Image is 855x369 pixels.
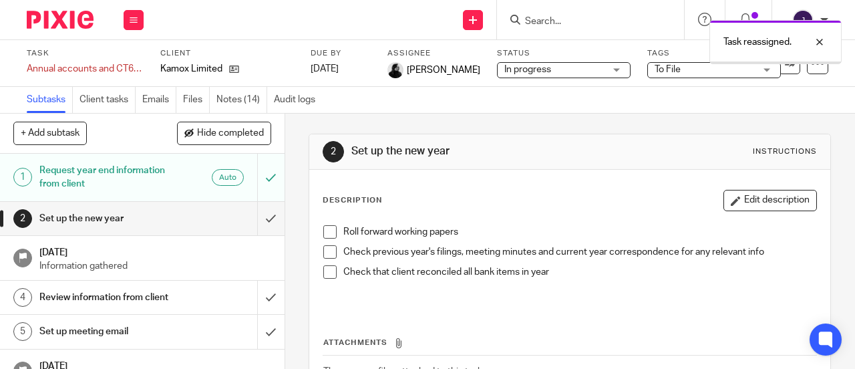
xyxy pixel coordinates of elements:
[39,160,176,195] h1: Request year end information from client
[387,48,480,59] label: Assignee
[27,62,144,76] div: Annual accounts and CT600 return
[39,322,176,342] h1: Set up meeting email
[323,339,387,346] span: Attachments
[343,225,816,239] p: Roll forward working papers
[343,245,816,259] p: Check previous year's filings, meeting minutes and current year correspondence for any relevant info
[753,146,817,157] div: Instructions
[387,62,403,78] img: PHOTO-2023-03-20-11-06-28%203.jpg
[311,48,371,59] label: Due by
[79,87,136,113] a: Client tasks
[160,48,294,59] label: Client
[323,195,382,206] p: Description
[212,169,244,186] div: Auto
[177,122,271,144] button: Hide completed
[343,265,816,279] p: Check that client reconciled all bank items in year
[274,87,322,113] a: Audit logs
[723,190,817,211] button: Edit description
[504,65,551,74] span: In progress
[351,144,598,158] h1: Set up the new year
[13,322,32,341] div: 5
[311,64,339,74] span: [DATE]
[13,168,32,187] div: 1
[39,243,271,259] h1: [DATE]
[13,209,32,228] div: 2
[792,9,814,31] img: svg%3E
[160,62,222,76] p: Kamox Limited
[197,128,264,139] span: Hide completed
[27,11,94,29] img: Pixie
[39,209,176,229] h1: Set up the new year
[216,87,267,113] a: Notes (14)
[655,65,681,74] span: To File
[723,35,792,49] p: Task reassigned.
[27,48,144,59] label: Task
[13,288,32,307] div: 4
[39,287,176,307] h1: Review information from client
[13,122,87,144] button: + Add subtask
[407,64,480,77] span: [PERSON_NAME]
[27,87,73,113] a: Subtasks
[183,87,210,113] a: Files
[142,87,176,113] a: Emails
[323,141,344,162] div: 2
[39,259,271,273] p: Information gathered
